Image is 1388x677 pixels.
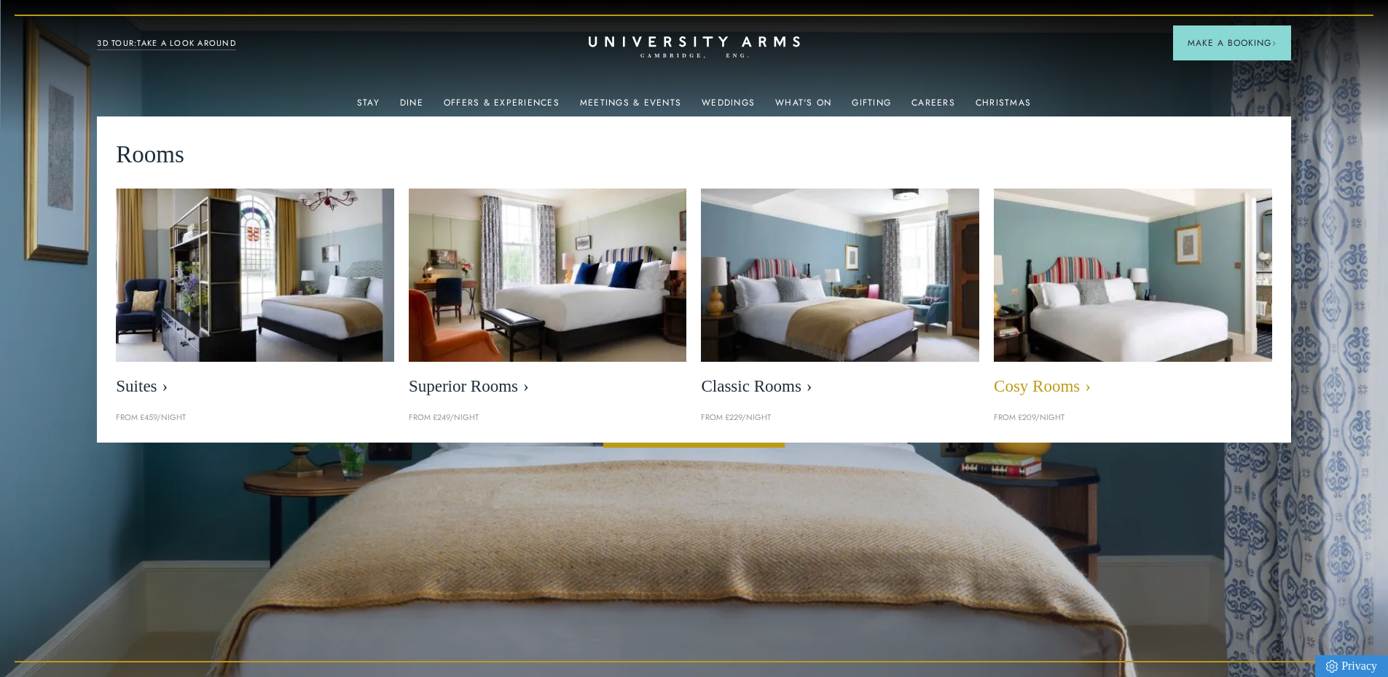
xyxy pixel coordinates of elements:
a: Careers [911,98,955,116]
img: image-5bdf0f703dacc765be5ca7f9d527278f30b65e65-400x250-jpg [409,189,687,362]
a: Weddings [702,98,755,116]
p: From £209/night [994,411,1272,424]
span: Suites [116,376,394,397]
span: Cosy Rooms [994,376,1272,397]
a: Privacy [1315,655,1388,677]
a: Gifting [852,98,891,116]
span: Rooms [116,135,184,174]
a: Stay [357,98,380,116]
button: Make a BookingArrow icon [1173,25,1291,60]
p: From £229/night [701,411,979,424]
span: Classic Rooms [701,376,979,397]
span: Superior Rooms [409,376,687,397]
p: From £459/night [116,411,394,424]
a: image-21e87f5add22128270780cf7737b92e839d7d65d-400x250-jpg Suites [116,189,394,404]
a: image-5bdf0f703dacc765be5ca7f9d527278f30b65e65-400x250-jpg Superior Rooms [409,189,687,404]
span: Make a Booking [1188,36,1277,50]
img: image-0c4e569bfe2498b75de12d7d88bf10a1f5f839d4-400x250-jpg [973,175,1293,375]
a: Dine [400,98,423,116]
a: Meetings & Events [580,98,681,116]
a: Christmas [976,98,1031,116]
a: image-7eccef6fe4fe90343db89eb79f703814c40db8b4-400x250-jpg Classic Rooms [701,189,979,404]
img: Arrow icon [1271,41,1277,46]
a: Offers & Experiences [444,98,560,116]
a: Home [589,36,800,59]
p: From £249/night [409,411,687,424]
img: Privacy [1326,660,1338,673]
a: image-0c4e569bfe2498b75de12d7d88bf10a1f5f839d4-400x250-jpg Cosy Rooms [994,189,1272,404]
img: image-21e87f5add22128270780cf7737b92e839d7d65d-400x250-jpg [116,189,394,362]
a: What's On [775,98,831,116]
a: 3D TOUR:TAKE A LOOK AROUND [97,37,236,50]
img: image-7eccef6fe4fe90343db89eb79f703814c40db8b4-400x250-jpg [701,189,979,362]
